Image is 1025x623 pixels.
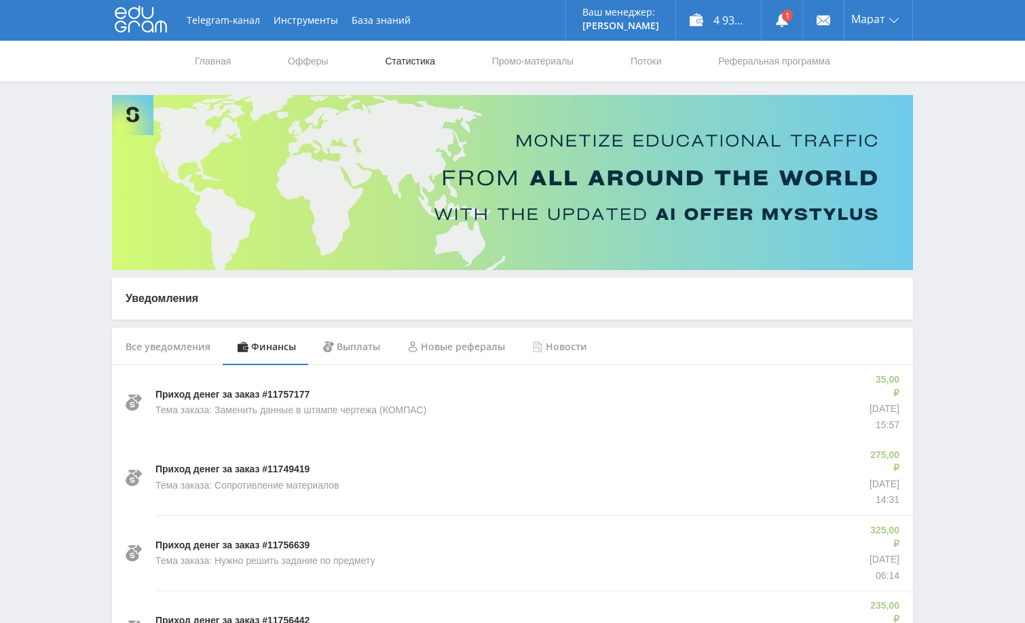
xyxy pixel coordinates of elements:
p: 35,00 ₽ [870,373,899,400]
span: Марат [851,14,885,24]
p: [DATE] [866,553,899,567]
p: Тема заказа: Сопротивление материалов [155,479,339,493]
p: [DATE] [870,402,899,416]
a: Промо-материалы [491,41,575,81]
a: Реферальная программа [717,41,832,81]
p: 15:57 [870,419,899,432]
div: Финансы [224,328,310,366]
p: 14:31 [866,493,899,507]
a: Статистика [384,41,436,81]
p: Уведомления [126,291,899,306]
a: Офферы [286,41,330,81]
img: Banner [112,95,913,270]
p: Приход денег за заказ #11756639 [155,539,310,552]
p: [DATE] [866,478,899,491]
div: Новости [519,328,601,366]
div: Выплаты [310,328,394,366]
p: [PERSON_NAME] [582,20,659,31]
p: 325,00 ₽ [866,524,899,550]
p: Тема заказа: Заменить данные в штампе чертежа (КОМПАС) [155,404,426,417]
div: Новые рефералы [394,328,519,366]
p: Тема заказа: Нужно решить задание по предмету [155,554,375,568]
p: 275,00 ₽ [866,449,899,475]
p: Ваш менеджер: [582,7,659,18]
a: Потоки [629,41,663,81]
p: Приход денег за заказ #11749419 [155,463,310,476]
p: 06:14 [866,569,899,583]
p: Приход денег за заказ #11757177 [155,388,310,402]
a: Главная [193,41,232,81]
div: Все уведомления [112,328,224,366]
